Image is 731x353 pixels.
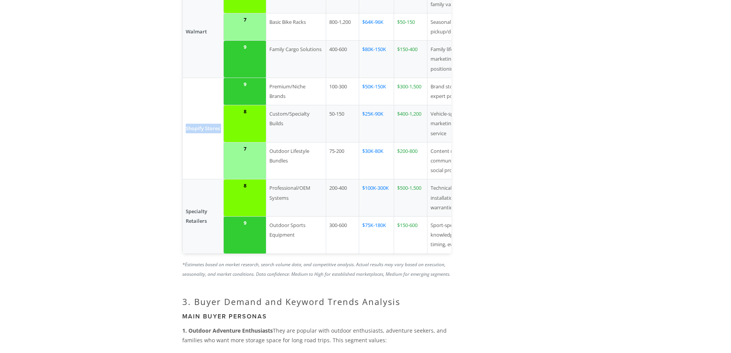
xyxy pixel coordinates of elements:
td: Sport-specific knowledge, seasonal timing, events [427,216,489,254]
td: Premium/Niche Brands [266,78,326,105]
td: 75-200 [326,142,359,179]
td: $25K-90K [359,105,394,143]
td: Outdoor Lifestyle Bundles [266,142,326,179]
td: 300-600 [326,216,359,254]
td: $64K-96K [359,13,394,40]
td: $50-150 [394,13,427,40]
td: 9 [224,78,266,105]
td: 400-600 [326,41,359,78]
td: 9 [224,41,266,78]
td: Custom/Specialty Builds [266,105,326,143]
td: $100K-300K [359,179,394,217]
td: Vehicle-specific marketing, consultation service [427,105,489,143]
td: $150-600 [394,216,427,254]
td: $300-1,500 [394,78,427,105]
td: 7 [224,142,266,179]
td: Content marketing, community building, social proof [427,142,489,179]
td: 50-150 [326,105,359,143]
td: Outdoor Sports Equipment [266,216,326,254]
td: Family Cargo Solutions [266,41,326,78]
td: Brand storytelling, expert positioning, SEO [427,78,489,105]
td: 8 [224,105,266,143]
td: 800-1,200 [326,13,359,40]
td: $75K-180K [359,216,394,254]
td: $80K-150K [359,41,394,78]
td: $50K-150K [359,78,394,105]
td: Family lifestyle marketing, value positioning [427,41,489,78]
td: Seasonal inventory, pickup/delivery options [427,13,489,40]
td: Basic Bike Racks [266,13,326,40]
td: $500-1,500 [394,179,427,217]
td: 7 [224,13,266,40]
td: Technical expertise, installation services, warranties [427,179,489,217]
strong: 1. Outdoor Adventure Enthusiasts [182,327,273,334]
td: $400-1,200 [394,105,427,143]
td: $200-800 [394,142,427,179]
td: 8 [224,179,266,217]
td: Shopify Stores [182,78,224,179]
p: They are popular with outdoor enthusiasts, adventure seekers, and families who want more storage ... [182,326,451,345]
td: Specialty Retailers [182,179,224,254]
td: 200-400 [326,179,359,217]
h3: Main Buyer Personas [182,313,451,320]
td: 100-300 [326,78,359,105]
td: $30K-80K [359,142,394,179]
p: *Estimates based on market research, search volume data, and competitive analysis. Actual results... [182,260,451,279]
h2: 3. Buyer Demand and Keyword Trends Analysis [182,297,451,307]
td: Professional/OEM Systems [266,179,326,217]
td: 9 [224,216,266,254]
td: $150-400 [394,41,427,78]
